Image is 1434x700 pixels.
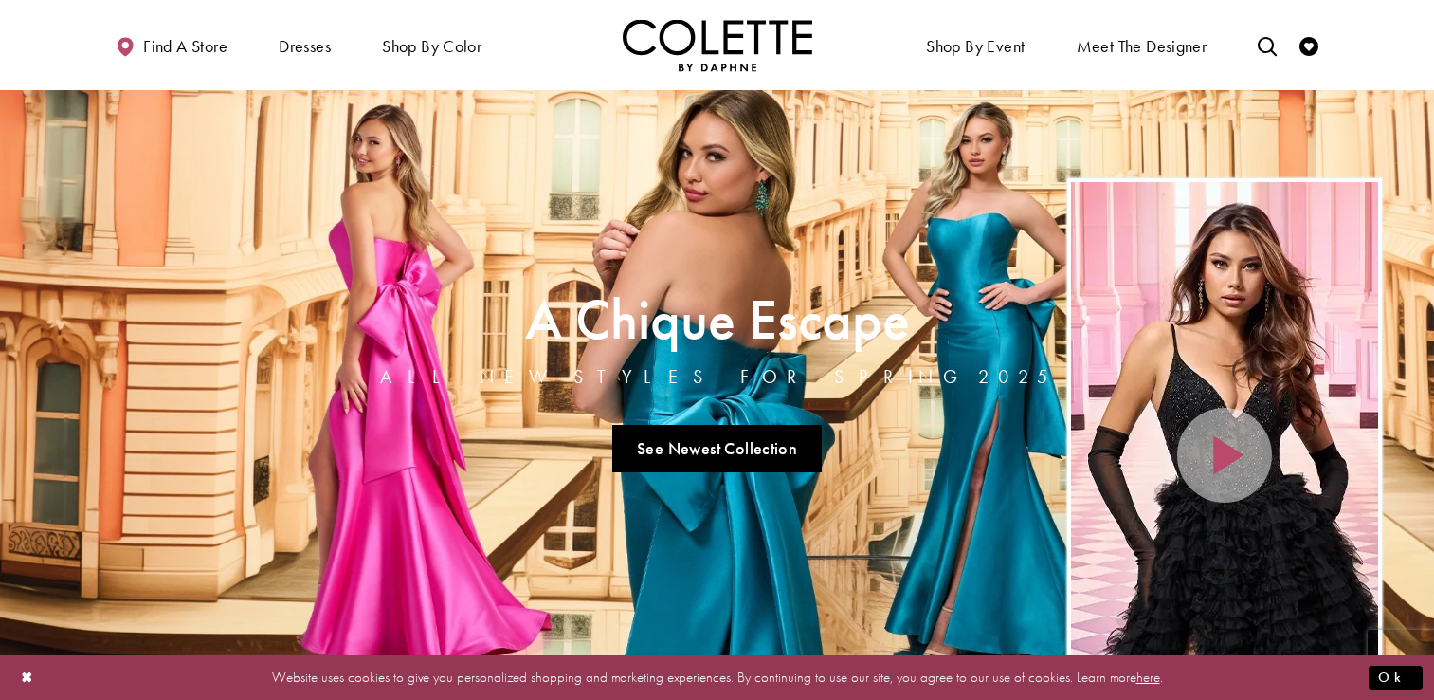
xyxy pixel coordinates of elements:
ul: Slider Links [374,417,1061,480]
a: Visit Home Page [623,19,812,71]
span: Dresses [279,37,331,56]
span: Meet the designer [1077,37,1207,56]
a: Toggle search [1253,19,1281,71]
a: Meet the designer [1072,19,1212,71]
span: Shop By Event [926,37,1025,56]
span: Find a store [143,37,227,56]
a: Check Wishlist [1295,19,1323,71]
span: Shop by color [382,37,481,56]
a: See Newest Collection A Chique Escape All New Styles For Spring 2025 [612,425,823,472]
span: Dresses [274,19,336,71]
a: here [1136,668,1160,687]
span: Shop by color [377,19,486,71]
span: Shop By Event [921,19,1029,71]
p: Website uses cookies to give you personalized shopping and marketing experiences. By continuing t... [136,665,1298,691]
button: Close Dialog [11,661,44,694]
img: Colette by Daphne [623,19,812,71]
button: Submit Dialog [1369,666,1423,690]
a: Find a store [111,19,232,71]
